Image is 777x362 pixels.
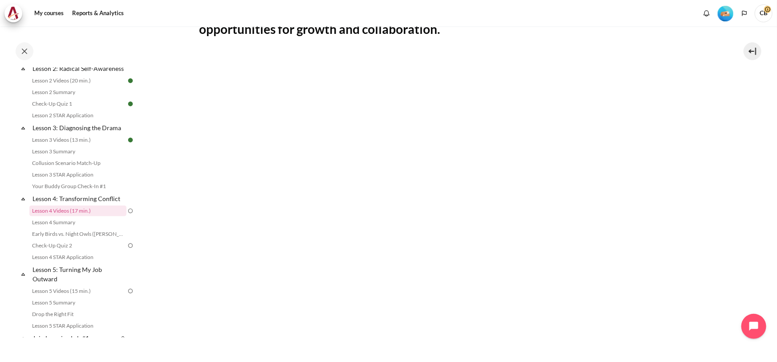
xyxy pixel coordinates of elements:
[29,75,126,86] a: Lesson 2 Videos (20 min.)
[7,7,20,20] img: Architeck
[31,4,67,22] a: My courses
[126,287,134,295] img: To do
[29,321,126,331] a: Lesson 5 STAR Application
[700,7,713,20] div: Show notification window with no new notifications
[19,194,28,203] span: Collapse
[29,252,126,263] a: Lesson 4 STAR Application
[29,158,126,169] a: Collusion Scenario Match-Up
[718,6,733,21] img: Level #2
[31,263,126,285] a: Lesson 5: Turning My Job Outward
[718,5,733,21] div: Level #2
[714,5,737,21] a: Level #2
[31,193,126,205] a: Lesson 4: Transforming Conflict
[29,206,126,216] a: Lesson 4 Videos (17 min.)
[126,242,134,250] img: To do
[29,229,126,239] a: Early Birds vs. Night Owls ([PERSON_NAME]'s Story)
[31,332,118,344] a: Join Learning Lab #1
[31,122,126,134] a: Lesson 3: Diagnosing the Drama
[29,297,126,308] a: Lesson 5 Summary
[69,4,127,22] a: Reports & Analytics
[4,4,27,22] a: Architeck Architeck
[29,217,126,228] a: Lesson 4 Summary
[19,270,28,279] span: Collapse
[29,99,126,109] a: Check-Up Quiz 1
[755,4,773,22] span: CB
[29,135,126,145] a: Lesson 3 Videos (13 min.)
[755,4,773,22] a: User menu
[738,7,751,20] button: Languages
[29,146,126,157] a: Lesson 3 Summary
[19,123,28,132] span: Collapse
[19,334,28,343] span: Collapse
[126,207,134,215] img: To do
[29,240,126,251] a: Check-Up Quiz 2
[126,100,134,108] img: Done
[31,62,126,74] a: Lesson 2: Radical Self-Awareness
[126,77,134,85] img: Done
[29,309,126,320] a: Drop the Right Fit
[29,181,126,192] a: Your Buddy Group Check-In #1
[29,110,126,121] a: Lesson 2 STAR Application
[199,53,714,343] iframe: OP-M4-Transforming Conflict-Media8-Gathering Allies
[126,136,134,144] img: Done
[29,87,126,98] a: Lesson 2 Summary
[29,169,126,180] a: Lesson 3 STAR Application
[29,286,126,296] a: Lesson 5 Videos (15 min.)
[19,64,28,73] span: Collapse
